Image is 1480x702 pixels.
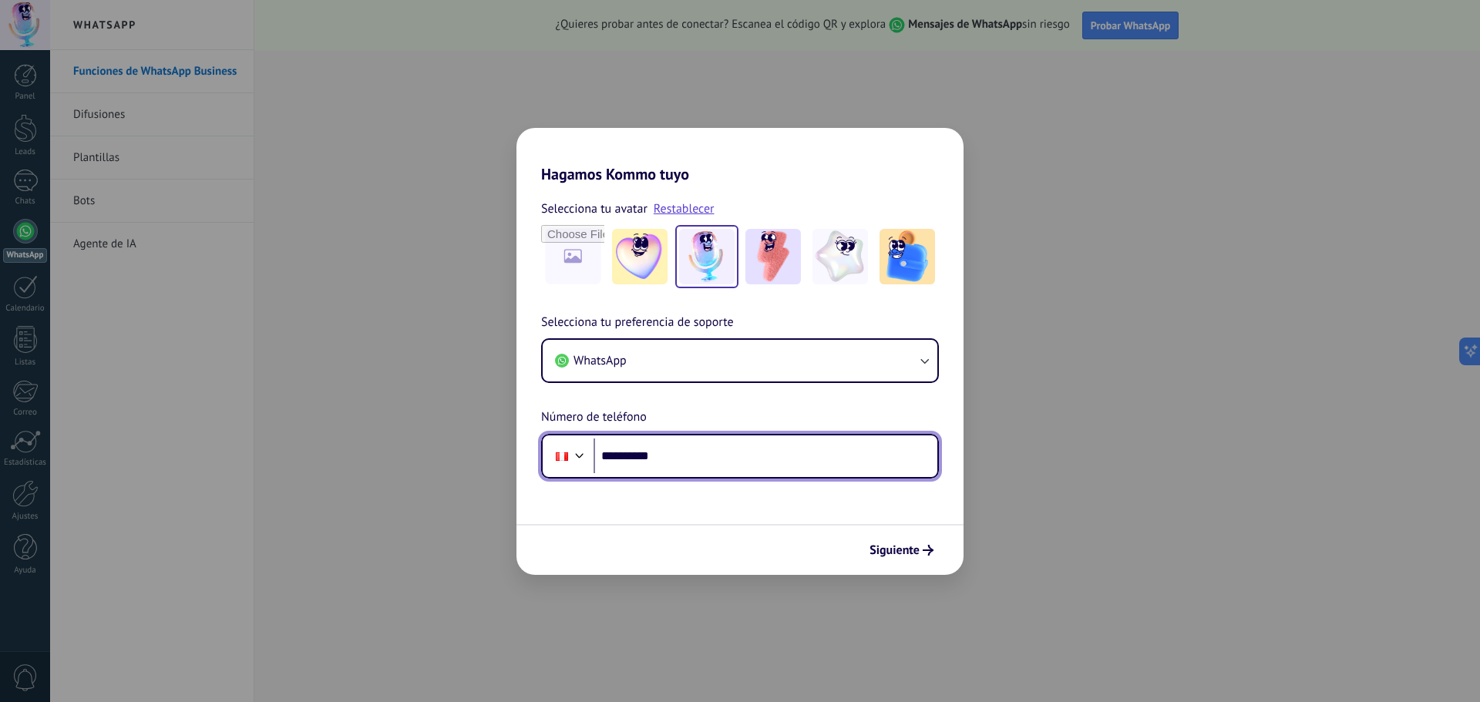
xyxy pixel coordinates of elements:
div: Peru: + 51 [547,440,577,472]
span: Número de teléfono [541,408,647,428]
span: Selecciona tu preferencia de soporte [541,313,734,333]
button: WhatsApp [543,340,937,381]
button: Siguiente [863,537,940,563]
span: Siguiente [869,545,920,556]
img: -4.jpeg [812,229,868,284]
img: -5.jpeg [880,229,935,284]
img: -1.jpeg [612,229,668,284]
span: WhatsApp [573,353,627,368]
a: Restablecer [654,201,715,217]
img: -3.jpeg [745,229,801,284]
img: -2.jpeg [679,229,735,284]
span: Selecciona tu avatar [541,199,647,219]
h2: Hagamos Kommo tuyo [516,128,964,183]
